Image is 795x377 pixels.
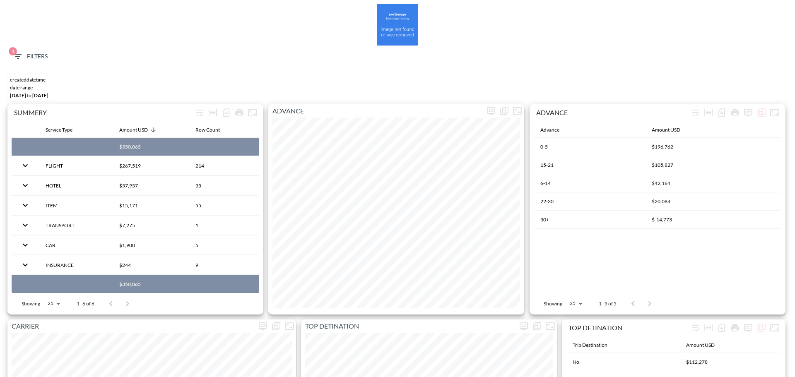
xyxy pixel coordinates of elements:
[18,258,32,272] button: expand row
[702,106,715,119] div: Toggle table layout between fixed and auto (default: auto)
[566,298,585,309] div: 25
[10,84,48,91] div: DATE RANGE
[377,4,418,46] img: amsalem-2.png
[498,104,511,118] div: Show chart as table
[573,340,607,350] div: Trip Destination
[113,275,189,293] th: $350,065
[13,51,48,62] span: Filters
[77,300,94,307] p: 1–6 of 6
[46,125,83,135] span: Service Type
[742,106,755,119] span: Display settings
[189,176,259,195] th: 35
[484,104,498,118] span: Display settings
[189,255,259,275] th: 9
[645,211,781,229] th: $-14,773
[540,125,559,135] div: Advance
[39,255,113,275] th: INSURANCE
[246,106,259,119] button: Fullscreen
[18,158,32,173] button: expand row
[22,300,40,307] p: Showing
[569,324,689,331] div: TOP DETINATION
[46,125,72,135] div: Service Type
[728,106,742,119] div: Print
[10,77,48,83] div: CREATEDDATETIME
[113,235,189,255] th: $1,900
[18,238,32,252] button: expand row
[645,174,781,192] th: $42,164
[195,125,231,135] span: Row Count
[534,192,645,211] th: 22-30
[301,321,517,331] p: TOP DETINATION
[715,106,728,119] div: Number of rows selected for download: 5
[256,319,270,333] button: more
[686,340,725,350] span: Amount USD
[755,321,768,334] div: Show chart as table
[742,321,755,334] span: Display settings
[113,156,189,175] th: $267,519
[206,106,219,119] div: Toggle table layout between fixed and auto (default: auto)
[113,255,189,275] th: $244
[10,49,51,64] button: 1Filters
[645,138,781,156] th: $196,762
[517,319,530,333] button: more
[189,216,259,235] th: 1
[113,196,189,215] th: $15,171
[219,106,233,119] div: Number of rows selected for download: 6
[544,319,557,333] button: Fullscreen
[268,106,484,116] p: ADVANCE
[715,321,728,334] div: Number of rows selected for download: 47
[39,196,113,215] th: ITEM
[27,92,31,98] span: to
[534,156,645,174] th: 15-21
[39,176,113,195] th: HOTEL
[113,216,189,235] th: $7,275
[113,138,189,156] th: $350,065
[544,300,562,307] p: Showing
[9,47,17,55] span: 1
[530,319,544,333] div: Show chart as table
[702,321,715,334] div: Toggle table layout between fixed and auto (default: auto)
[18,218,32,232] button: expand row
[189,235,259,255] th: 5
[119,125,148,135] div: Amount USD
[39,235,113,255] th: CAR
[10,92,48,98] span: [DATE] [DATE]
[534,138,645,156] th: 0-5
[43,298,63,309] div: 25
[484,104,498,118] button: more
[536,108,689,116] div: ADVANCE
[233,106,246,119] div: Print
[7,321,256,331] p: CARRIER
[768,106,781,119] button: Fullscreen
[18,198,32,212] button: expand row
[39,216,113,235] th: TRANSPORT
[283,319,296,333] button: Fullscreen
[742,106,755,119] button: more
[39,156,113,175] th: FLIGHT
[270,319,283,333] div: Show chart as table
[768,321,781,334] button: Fullscreen
[686,340,715,350] div: Amount USD
[18,178,32,192] button: expand row
[573,340,618,350] span: Trip Destination
[652,125,691,135] span: Amount USD
[645,192,781,211] th: $20,084
[742,321,755,334] button: more
[689,321,702,334] div: Wrap text
[517,319,530,333] span: Display settings
[679,353,781,371] th: $112,278
[534,211,645,229] th: 30+
[511,104,524,118] button: Fullscreen
[645,156,781,174] th: $105,827
[193,106,206,119] div: Wrap text
[540,125,570,135] span: Advance
[256,319,270,333] span: Display settings
[566,353,679,371] th: No
[728,321,742,334] div: Print
[599,300,617,307] p: 1–5 of 5
[119,125,159,135] span: Amount USD
[189,156,259,175] th: 214
[195,125,220,135] div: Row Count
[755,106,768,119] div: Show chart as table
[689,106,702,119] div: Wrap text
